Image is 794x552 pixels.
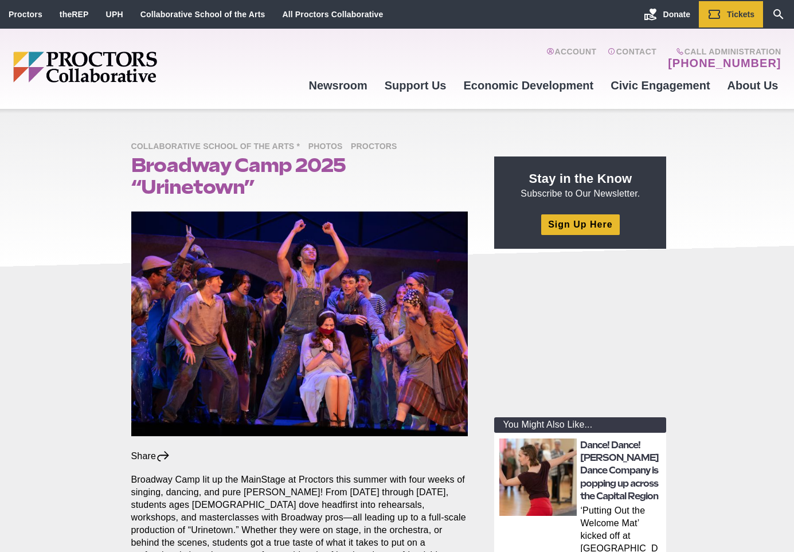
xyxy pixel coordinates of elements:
a: About Us [719,70,787,101]
span: Call Administration [664,47,781,56]
img: thumbnail: Dance! Dance! Ellen Sinopoli Dance Company is popping up across the Capital Region [499,439,577,516]
a: Newsroom [300,70,376,101]
span: Proctors [351,140,402,154]
iframe: Advertisement [494,263,666,406]
a: Photos [308,141,349,151]
a: Search [763,1,794,28]
span: Photos [308,140,349,154]
a: Support Us [376,70,455,101]
a: Collaborative School of the Arts [140,10,265,19]
a: [PHONE_NUMBER] [668,56,781,70]
a: Economic Development [455,70,603,101]
a: Tickets [699,1,763,28]
a: Collaborative School of the Arts * [131,141,306,151]
strong: Stay in the Know [529,171,632,186]
span: Tickets [727,10,754,19]
a: Proctors [351,141,402,151]
div: Share [131,450,171,463]
a: All Proctors Collaborative [282,10,383,19]
a: Civic Engagement [602,70,718,101]
h1: Broadway Camp 2025 “Urinetown” [131,154,468,198]
a: UPH [106,10,123,19]
a: theREP [60,10,89,19]
img: Proctors logo [13,52,245,83]
div: You Might Also Like... [494,417,666,433]
span: Collaborative School of the Arts * [131,140,306,154]
p: Subscribe to Our Newsletter. [508,170,652,200]
a: Account [546,47,596,70]
span: Donate [663,10,690,19]
a: Dance! Dance! [PERSON_NAME] Dance Company is popping up across the Capital Region [580,440,659,502]
a: Proctors [9,10,42,19]
a: Contact [608,47,656,70]
a: Sign Up Here [541,214,619,234]
a: Donate [635,1,699,28]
